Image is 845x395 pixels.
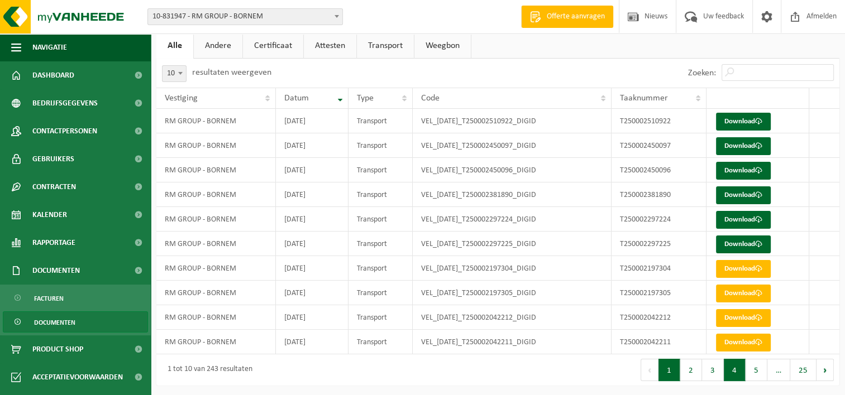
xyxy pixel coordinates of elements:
td: VEL_[DATE]_T250002381890_DIGID [413,182,611,207]
td: RM GROUP - BORNEM [156,158,276,182]
td: VEL_[DATE]_T250002297225_DIGID [413,232,611,256]
label: resultaten weergeven [192,68,271,77]
button: 5 [746,359,767,381]
span: Navigatie [32,33,67,61]
span: 10 [163,66,186,81]
td: RM GROUP - BORNEM [156,232,276,256]
span: 10 [162,65,187,82]
a: Download [716,235,771,253]
td: Transport [348,158,413,182]
td: RM GROUP - BORNEM [156,109,276,133]
td: VEL_[DATE]_T250002510922_DIGID [413,109,611,133]
td: T250002297224 [612,207,706,232]
td: [DATE] [276,232,348,256]
span: Kalender [32,201,67,229]
td: Transport [348,305,413,330]
td: RM GROUP - BORNEM [156,281,276,305]
span: … [767,359,790,381]
td: VEL_[DATE]_T250002450096_DIGID [413,158,611,182]
span: Datum [284,94,309,103]
a: Weegbon [414,33,471,59]
a: Download [716,211,771,229]
td: T250002450096 [612,158,706,182]
a: Download [716,285,771,302]
td: [DATE] [276,256,348,281]
td: VEL_[DATE]_T250002197305_DIGID [413,281,611,305]
td: [DATE] [276,182,348,207]
td: T250002197304 [612,256,706,281]
span: Code [421,94,440,103]
button: 2 [680,359,702,381]
span: Gebruikers [32,145,74,173]
a: Facturen [3,287,148,309]
span: Type [357,94,374,103]
span: Vestiging [165,94,198,103]
a: Download [716,186,771,204]
td: [DATE] [276,330,348,354]
a: Offerte aanvragen [521,6,613,28]
td: Transport [348,330,413,354]
button: 3 [702,359,724,381]
a: Documenten [3,311,148,333]
td: VEL_[DATE]_T250002042212_DIGID [413,305,611,330]
span: Dashboard [32,61,74,89]
td: [DATE] [276,133,348,158]
a: Transport [357,33,414,59]
td: RM GROUP - BORNEM [156,133,276,158]
button: 25 [790,359,817,381]
span: Product Shop [32,335,83,363]
a: Download [716,309,771,327]
td: VEL_[DATE]_T250002450097_DIGID [413,133,611,158]
td: T250002510922 [612,109,706,133]
button: Next [817,359,834,381]
span: Rapportage [32,229,75,257]
td: T250002042211 [612,330,706,354]
div: 1 tot 10 van 243 resultaten [162,360,252,380]
span: Contracten [32,173,76,201]
td: T250002197305 [612,281,706,305]
button: 1 [658,359,680,381]
span: Contactpersonen [32,117,97,145]
a: Download [716,113,771,131]
span: Documenten [34,312,75,333]
td: RM GROUP - BORNEM [156,330,276,354]
a: Attesten [304,33,356,59]
td: VEL_[DATE]_T250002042211_DIGID [413,330,611,354]
td: RM GROUP - BORNEM [156,182,276,207]
td: [DATE] [276,158,348,182]
button: Previous [641,359,658,381]
td: RM GROUP - BORNEM [156,305,276,330]
td: Transport [348,133,413,158]
td: VEL_[DATE]_T250002297224_DIGID [413,207,611,232]
td: Transport [348,109,413,133]
span: Taaknummer [620,94,668,103]
td: VEL_[DATE]_T250002197304_DIGID [413,256,611,281]
label: Zoeken: [688,69,716,78]
a: Andere [194,33,242,59]
span: Documenten [32,257,80,285]
td: T250002381890 [612,182,706,207]
td: [DATE] [276,305,348,330]
td: Transport [348,207,413,232]
a: Download [716,260,771,278]
td: T250002297225 [612,232,706,256]
a: Download [716,334,771,351]
td: Transport [348,256,413,281]
span: 10-831947 - RM GROUP - BORNEM [148,9,342,25]
td: Transport [348,182,413,207]
span: Bedrijfsgegevens [32,89,98,117]
td: Transport [348,232,413,256]
td: RM GROUP - BORNEM [156,256,276,281]
span: Acceptatievoorwaarden [32,363,123,391]
td: T250002042212 [612,305,706,330]
button: 4 [724,359,746,381]
td: [DATE] [276,109,348,133]
a: Certificaat [243,33,303,59]
td: RM GROUP - BORNEM [156,207,276,232]
td: Transport [348,281,413,305]
td: T250002450097 [612,133,706,158]
td: [DATE] [276,281,348,305]
span: Facturen [34,288,64,309]
a: Download [716,137,771,155]
span: 10-831947 - RM GROUP - BORNEM [147,8,343,25]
